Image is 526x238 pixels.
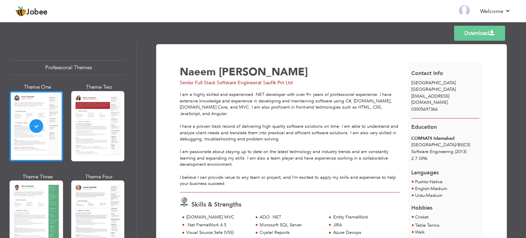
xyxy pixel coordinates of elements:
span: Table Tannis [415,222,439,228]
span: 03005697366 [411,106,438,112]
div: Microsoft SQL Server [260,222,322,228]
span: Urdu [415,192,425,199]
span: Education [411,123,437,131]
span: at Saufik Pvt Ltd [258,79,293,86]
span: [GEOGRAPHIC_DATA] BS(CS) [411,142,470,148]
span: Jobee [26,9,48,16]
li: Medium [415,186,447,192]
span: [GEOGRAPHIC_DATA] [411,80,456,86]
div: Theme Two [73,84,126,91]
span: English [415,186,429,192]
a: Download [454,26,505,41]
li: Medium [415,192,447,199]
span: / [456,142,458,148]
span: [EMAIL_ADDRESS][DOMAIN_NAME] [411,93,449,106]
img: jobee.io [15,6,26,17]
div: ADO .NET [260,214,322,221]
span: Senior Full Stack Software Engineer [180,79,258,86]
div: Crystal Reports [260,229,322,236]
div: [DOMAIN_NAME] MVC [186,214,249,221]
a: Jobee [15,6,48,17]
a: Welcome [480,7,511,15]
span: - [425,192,426,199]
div: Theme Three [11,173,64,180]
div: Azure Devops [333,229,396,236]
span: Software Engineering [411,149,453,155]
div: .Net FrameWork 4.5 [186,222,249,228]
span: Contact Info [411,70,443,77]
span: [PERSON_NAME] [219,65,308,79]
div: Visual Source Safe (VSS) [186,229,249,236]
li: Native [415,179,442,186]
span: (2013) [455,149,466,155]
span: Languages [411,164,439,177]
span: Skills & Strengths [191,200,241,209]
div: JIRA [333,222,396,228]
div: Entity FrameWork [333,214,396,221]
span: - [428,179,430,185]
div: Theme Four [73,173,126,180]
img: Profile Img [459,5,470,16]
div: COMSATS Islamabad [411,135,479,142]
span: Walk [415,229,425,235]
span: Cricket [415,214,428,220]
div: Theme One [11,84,64,91]
div: I am a highly skilled and experienced .NET developer with over 9+ years of professional experienc... [180,91,400,187]
span: - [429,186,431,192]
span: [GEOGRAPHIC_DATA] [411,86,456,92]
div: Professional Themes [11,60,126,75]
span: 2.7 GPA [411,155,427,162]
span: Naeem [180,65,216,79]
span: Hobbies [411,204,433,212]
span: Pushto [415,179,428,185]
